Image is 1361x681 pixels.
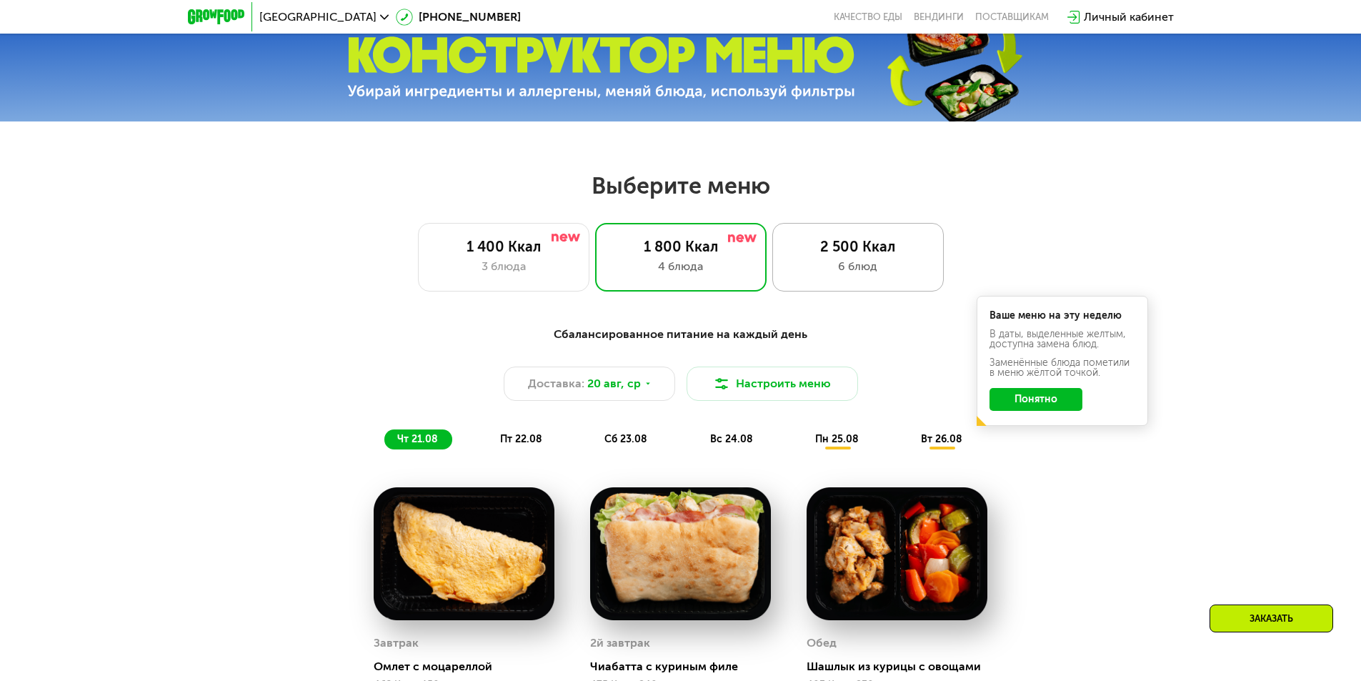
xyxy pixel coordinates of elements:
span: сб 23.08 [604,433,647,445]
div: 2 500 Ккал [787,238,929,255]
a: [PHONE_NUMBER] [396,9,521,26]
span: Доставка: [528,375,584,392]
div: 1 400 Ккал [433,238,574,255]
a: Вендинги [914,11,964,23]
div: Чиабатта с куриным филе [590,660,782,674]
h2: Выберите меню [46,172,1315,200]
div: 4 блюда [610,258,752,275]
div: 1 800 Ккал [610,238,752,255]
div: 2й завтрак [590,632,650,654]
div: Обед [807,632,837,654]
div: Сбалансированное питание на каждый день [258,326,1104,344]
span: чт 21.08 [397,433,438,445]
div: Шашлык из курицы с овощами [807,660,999,674]
div: Ваше меню на эту неделю [989,311,1135,321]
div: 3 блюда [433,258,574,275]
div: Заказать [1210,605,1333,632]
a: Качество еды [834,11,902,23]
div: поставщикам [975,11,1049,23]
span: пт 22.08 [500,433,542,445]
span: пн 25.08 [815,433,859,445]
span: 20 авг, ср [587,375,641,392]
span: вт 26.08 [921,433,962,445]
div: Омлет с моцареллой [374,660,566,674]
button: Понятно [989,388,1082,411]
span: [GEOGRAPHIC_DATA] [259,11,377,23]
div: Личный кабинет [1084,9,1174,26]
div: 6 блюд [787,258,929,275]
div: Заменённые блюда пометили в меню жёлтой точкой. [989,358,1135,378]
button: Настроить меню [687,367,858,401]
span: вс 24.08 [710,433,753,445]
div: Завтрак [374,632,419,654]
div: В даты, выделенные желтым, доступна замена блюд. [989,329,1135,349]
